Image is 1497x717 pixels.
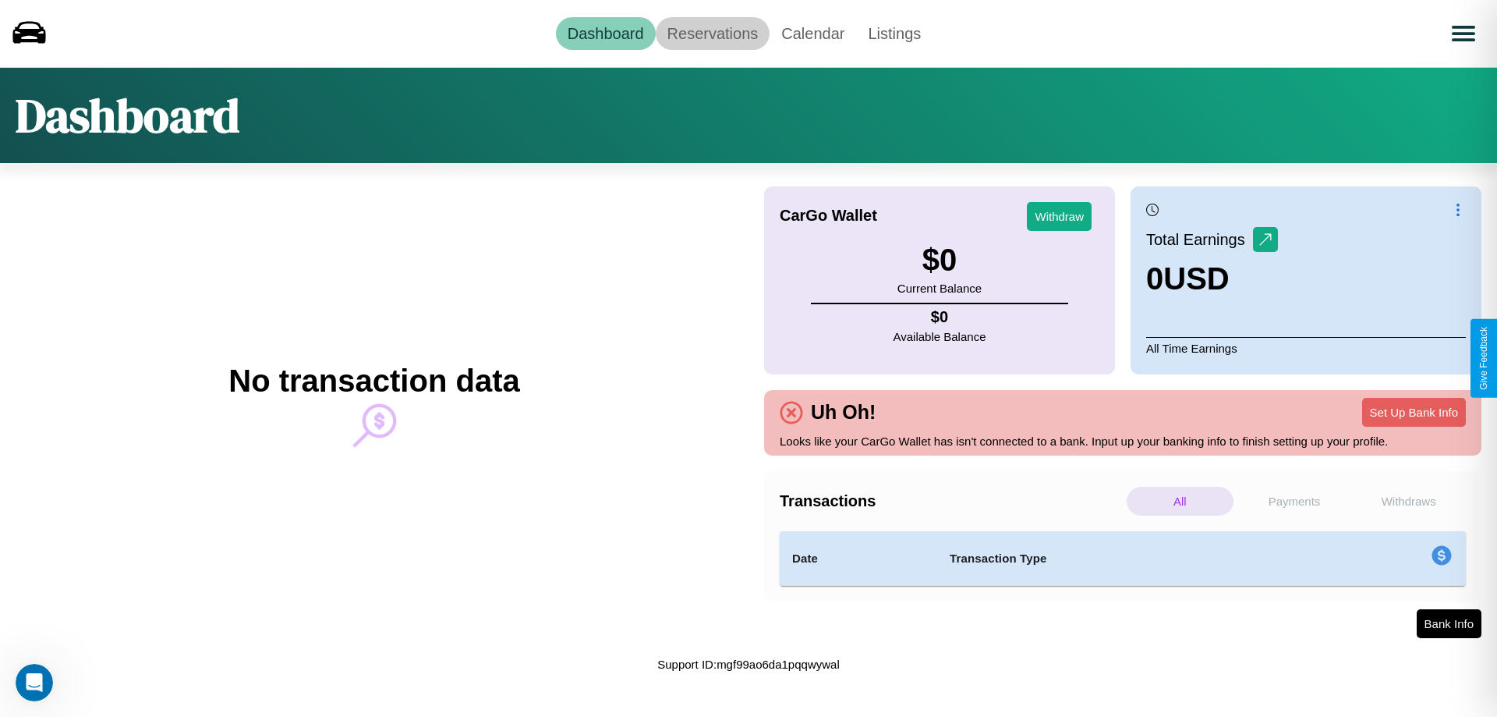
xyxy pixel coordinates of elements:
p: Total Earnings [1146,225,1253,254]
p: Looks like your CarGo Wallet has isn't connected to a bank. Input up your banking info to finish ... [780,431,1466,452]
h2: No transaction data [228,364,519,399]
a: Dashboard [556,17,656,50]
h4: Uh Oh! [803,401,883,424]
p: All Time Earnings [1146,337,1466,359]
h4: Transaction Type [950,549,1304,568]
p: Payments [1241,487,1348,516]
button: Set Up Bank Info [1362,398,1466,427]
div: Give Feedback [1478,327,1489,390]
h4: Transactions [780,492,1123,510]
p: Support ID: mgf99ao6da1pqqwywal [657,654,840,675]
iframe: Intercom live chat [16,664,53,701]
h4: CarGo Wallet [780,207,877,225]
table: simple table [780,531,1466,586]
a: Listings [856,17,933,50]
p: Withdraws [1355,487,1462,516]
a: Reservations [656,17,770,50]
h3: $ 0 [897,243,982,278]
p: Available Balance [894,326,986,347]
button: Open menu [1442,12,1485,55]
h4: $ 0 [894,308,986,326]
button: Withdraw [1027,202,1092,231]
h1: Dashboard [16,83,239,147]
h3: 0 USD [1146,261,1278,296]
h4: Date [792,549,925,568]
p: Current Balance [897,278,982,299]
p: All [1127,487,1233,516]
a: Calendar [770,17,856,50]
button: Bank Info [1417,609,1481,638]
